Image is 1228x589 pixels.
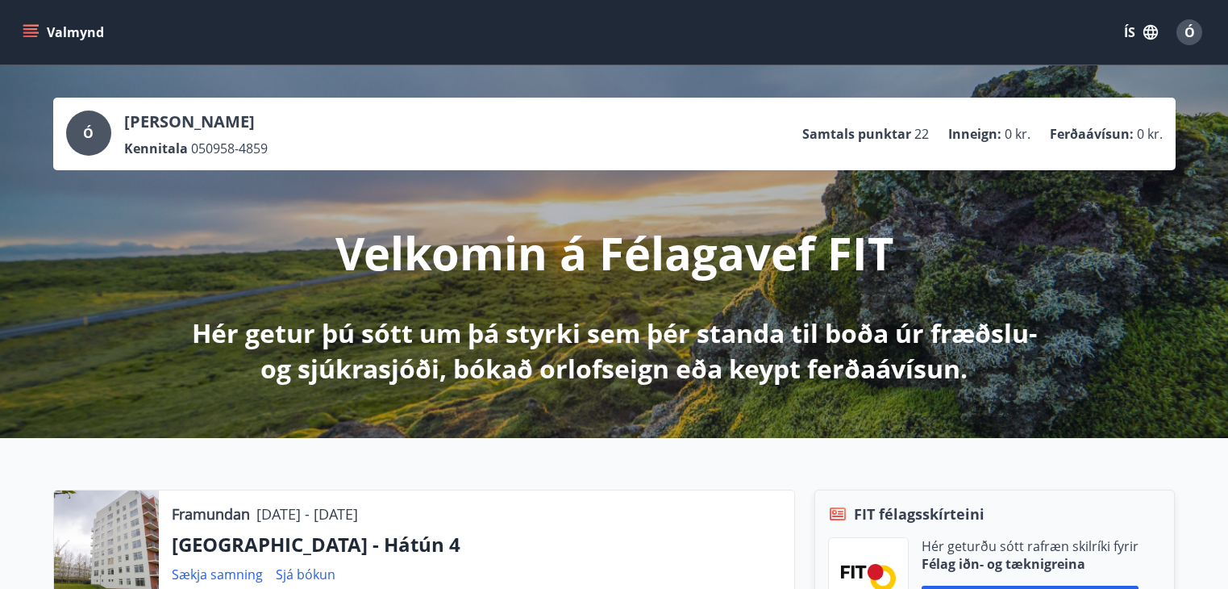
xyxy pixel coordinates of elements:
[172,503,250,524] p: Framundan
[1050,125,1134,143] p: Ferðaávísun :
[914,125,929,143] span: 22
[922,555,1139,573] p: Félag iðn- og tæknigreina
[1170,13,1209,52] button: Ó
[854,503,984,524] span: FIT félagsskírteini
[189,315,1040,386] p: Hér getur þú sótt um þá styrki sem þér standa til boða úr fræðslu- og sjúkrasjóði, bókað orlofsei...
[335,222,893,283] p: Velkomin á Félagavef FIT
[124,140,188,157] p: Kennitala
[191,140,268,157] span: 050958-4859
[1115,18,1167,47] button: ÍS
[1137,125,1163,143] span: 0 kr.
[83,124,94,142] span: Ó
[256,503,358,524] p: [DATE] - [DATE]
[1184,23,1195,41] span: Ó
[172,566,263,583] a: Sækja samning
[19,18,110,47] button: menu
[948,125,1001,143] p: Inneign :
[124,111,268,133] p: [PERSON_NAME]
[922,537,1139,555] p: Hér geturðu sótt rafræn skilríki fyrir
[172,531,781,558] p: [GEOGRAPHIC_DATA] - Hátún 4
[1005,125,1030,143] span: 0 kr.
[276,566,335,583] a: Sjá bókun
[802,125,911,143] p: Samtals punktar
